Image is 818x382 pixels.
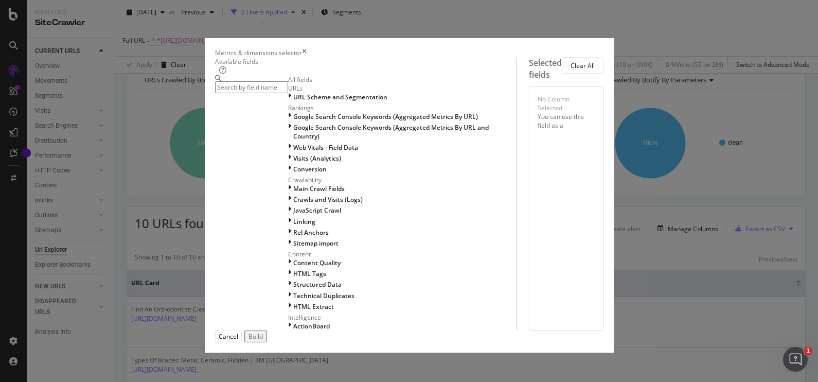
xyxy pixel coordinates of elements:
[293,143,358,152] span: Web Vitals - Field Data
[288,250,516,258] div: Content
[215,81,288,93] input: Search by field name
[529,57,562,81] div: Selected fields
[215,57,516,66] div: Available fields
[804,347,812,355] span: 1
[288,103,516,112] div: Rankings
[302,48,307,57] div: times
[293,206,341,215] span: JavaScript Crawl
[538,112,595,130] div: You can use this field as a
[219,332,238,341] div: Cancel
[293,228,329,237] span: Rel Anchors
[215,331,242,342] button: Cancel
[562,57,603,74] button: Clear All
[293,93,387,101] span: URL Scheme and Segmentation
[571,61,595,70] div: Clear All
[293,165,327,173] span: Conversion
[293,184,345,193] span: Main Crawl Fields
[293,217,315,226] span: Linking
[293,195,363,204] span: Crawls and Visits (Logs)
[293,269,326,278] span: HTML Tags
[248,332,263,341] div: Build
[205,38,614,353] div: modal
[293,258,341,267] span: Content Quality
[293,322,330,331] span: ActionBoard
[293,154,341,163] span: Visits (Analytics)
[293,112,478,121] span: Google Search Console Keywords (Aggregated Metrics By URL)
[293,239,339,248] span: Sitemap import
[288,75,516,84] div: All fields
[293,280,342,289] span: Structured Data
[783,347,808,372] iframe: Intercom live chat
[293,302,334,311] span: HTML Extract
[244,331,267,342] button: Build
[288,176,516,184] div: Crawlability
[288,84,516,93] div: URLs
[293,123,489,141] span: Google Search Console Keywords (Aggregated Metrics By URL and Country)
[293,291,354,300] span: Technical Duplicates
[215,48,302,57] div: Metrics & dimensions selector
[538,95,595,112] div: No Column Selected
[288,313,516,322] div: Intelligence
